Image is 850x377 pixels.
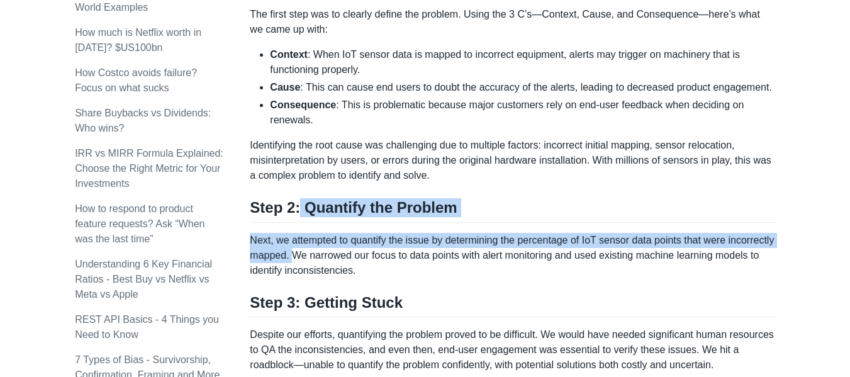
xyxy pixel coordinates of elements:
li: : When IoT sensor data is mapped to incorrect equipment, alerts may trigger on machinery that is ... [270,47,775,77]
strong: Cause [270,82,300,93]
p: Next, we attempted to quantify the issue by determining the percentage of IoT sensor data points ... [250,233,775,278]
p: Identifying the root cause was challenging due to multiple factors: incorrect initial mapping, se... [250,138,775,183]
a: IRR vs MIRR Formula Explained: Choose the Right Metric for Your Investments [75,148,223,189]
p: Despite our efforts, quantifying the problem proved to be difficult. We would have needed signifi... [250,327,775,373]
a: How to respond to product feature requests? Ask “When was the last time” [75,203,204,244]
a: REST API Basics - 4 Things you Need to Know [75,314,219,340]
a: Share Buybacks vs Dividends: Who wins? [75,108,211,133]
strong: Consequence [270,99,336,110]
p: The first step was to clearly define the problem. Using the 3 C’s—Context, Cause, and Consequence... [250,7,775,37]
h2: Step 2: Quantify the Problem [250,198,775,222]
li: : This is problematic because major customers rely on end-user feedback when deciding on renewals. [270,98,775,128]
a: How Costco avoids failure? Focus on what sucks [75,67,197,93]
strong: Context [270,49,308,60]
a: How much is Netflix worth in [DATE]? $US100bn [75,27,201,53]
a: Understanding 6 Key Financial Ratios - Best Buy vs Netflix vs Meta vs Apple [75,259,212,300]
li: : This can cause end users to doubt the accuracy of the alerts, leading to decreased product enga... [270,80,775,95]
h2: Step 3: Getting Stuck [250,293,775,317]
